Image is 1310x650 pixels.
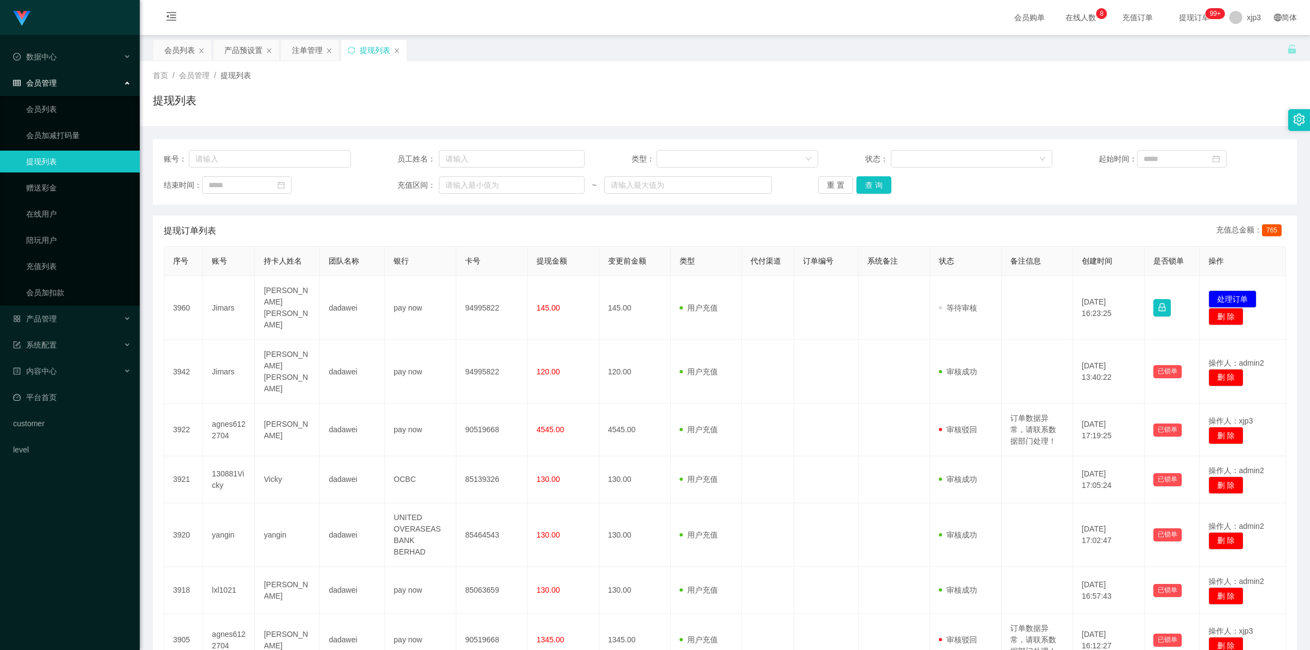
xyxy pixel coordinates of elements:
td: OCBC [385,456,456,503]
td: [PERSON_NAME] [255,404,320,456]
button: 已锁单 [1153,528,1182,541]
div: 注单管理 [292,40,323,61]
span: 120.00 [537,367,560,376]
td: agnes6122704 [203,404,255,456]
td: [PERSON_NAME] [PERSON_NAME] [255,340,320,404]
span: 团队名称 [329,257,359,265]
i: 图标: menu-fold [153,1,190,35]
td: 130.00 [599,456,671,503]
span: 操作人：admin2 [1208,577,1264,586]
a: 会员加减打码量 [26,124,131,146]
td: [DATE] 17:19:25 [1073,404,1145,456]
td: 90519668 [456,404,528,456]
span: 145.00 [537,303,560,312]
i: 图标: table [13,79,21,87]
i: 图标: down [1039,156,1046,163]
span: 首页 [153,71,168,80]
a: 会员加扣款 [26,282,131,303]
span: 1345.00 [537,635,564,644]
span: 充值订单 [1117,14,1158,21]
i: 图标: setting [1293,114,1305,126]
span: 类型 [680,257,695,265]
td: lxl1021 [203,567,255,614]
span: 用户充值 [680,586,718,594]
span: 用户充值 [680,475,718,484]
div: 产品预设置 [224,40,263,61]
div: 提现列表 [360,40,390,61]
h1: 提现列表 [153,92,196,109]
td: dadawei [320,276,385,340]
button: 删 除 [1208,308,1243,325]
span: 提现订单列表 [164,224,216,237]
button: 删 除 [1208,427,1243,444]
td: Vicky [255,456,320,503]
span: 员工姓名： [397,153,439,165]
i: 图标: appstore-o [13,315,21,323]
td: 85063659 [456,567,528,614]
button: 删 除 [1208,587,1243,605]
span: 操作人：xjp3 [1208,416,1253,425]
a: 会员列表 [26,98,131,120]
span: 会员管理 [13,79,57,87]
span: 操作人：admin2 [1208,359,1264,367]
button: 已锁单 [1153,365,1182,378]
a: level [13,439,131,461]
span: 持卡人姓名 [264,257,302,265]
td: 130.00 [599,567,671,614]
button: 重 置 [818,176,853,194]
a: 在线用户 [26,203,131,225]
span: 操作 [1208,257,1224,265]
span: 备注信息 [1010,257,1041,265]
span: 审核成功 [939,586,977,594]
span: 用户充值 [680,635,718,644]
td: dadawei [320,456,385,503]
button: 查 询 [856,176,891,194]
td: 3922 [164,404,203,456]
i: 图标: close [326,47,332,54]
button: 图标: lock [1153,299,1171,317]
td: UNITED OVERASEAS BANK BERHAD [385,503,456,567]
span: 起始时间： [1099,153,1137,165]
span: 类型： [632,153,657,165]
td: dadawei [320,340,385,404]
span: 状态 [939,257,954,265]
td: 130.00 [599,503,671,567]
td: 145.00 [599,276,671,340]
i: 图标: unlock [1287,44,1297,54]
i: 图标: close [266,47,272,54]
input: 请输入 [439,150,585,168]
i: 图标: calendar [1212,155,1220,163]
span: 审核成功 [939,530,977,539]
button: 删 除 [1208,369,1243,386]
span: ~ [585,180,604,191]
td: 4545.00 [599,404,671,456]
span: 订单编号 [803,257,833,265]
div: 充值总金额： [1216,224,1286,237]
td: Jimars [203,340,255,404]
button: 已锁单 [1153,473,1182,486]
a: 赠送彩金 [26,177,131,199]
span: 提现列表 [221,71,251,80]
input: 请输入最小值为 [439,176,585,194]
td: [DATE] 16:57:43 [1073,567,1145,614]
span: 审核成功 [939,475,977,484]
span: 状态： [865,153,891,165]
span: 用户充值 [680,367,718,376]
a: 提现列表 [26,151,131,172]
i: 图标: check-circle-o [13,53,21,61]
input: 请输入 [189,150,350,168]
span: 代付渠道 [751,257,781,265]
button: 删 除 [1208,476,1243,494]
span: 结束时间： [164,180,202,191]
td: dadawei [320,503,385,567]
td: dadawei [320,567,385,614]
a: 充值列表 [26,255,131,277]
i: 图标: calendar [277,181,285,189]
td: dadawei [320,404,385,456]
td: pay now [385,567,456,614]
td: 94995822 [456,276,528,340]
button: 已锁单 [1153,424,1182,437]
td: 85464543 [456,503,528,567]
span: 银行 [394,257,409,265]
img: logo.9652507e.png [13,11,31,26]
